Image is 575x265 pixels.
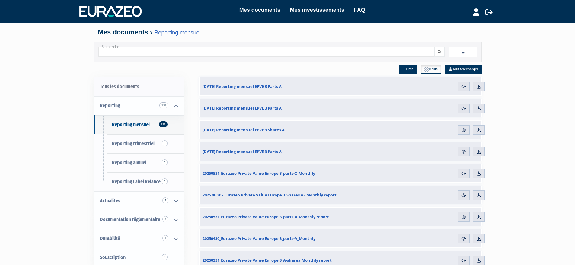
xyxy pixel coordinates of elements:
span: 1 [162,159,168,165]
span: 1 [162,178,168,184]
span: 2025 06 30 - Eurazeo Private Value Europe 3_Shares A - Monthly report [203,192,337,198]
a: 20250531_Eurazeo Private Value Europe 3_parts-C_Monthly [200,164,377,182]
span: 20250331_Eurazeo Private Value Europe 3_A-shares_Monthly report [203,257,332,263]
span: [DATE] Reporting mensuel EPVE 3 Parts A [203,105,282,111]
span: [DATE] Reporting mensuel EPVE 3 Parts A [203,149,282,154]
img: download.svg [476,214,481,220]
h4: Mes documents [98,29,477,36]
img: eye.svg [461,193,466,198]
span: 139 [159,102,168,108]
span: 7 [162,140,168,146]
img: eye.svg [461,84,466,89]
input: Recherche [98,47,435,57]
img: download.svg [476,193,481,198]
span: 8 [162,216,168,222]
a: Reporting mensuel [154,29,201,36]
img: eye.svg [461,127,466,133]
span: 1 [162,235,168,241]
a: Reporting Label Relance1 [94,172,184,191]
span: 4 [162,254,168,260]
span: 20250531_Eurazeo Private Value Europe 3_parts-A_Monthly report [203,214,329,219]
img: eye.svg [461,258,466,263]
a: Documentation règlementaire 8 [94,210,184,229]
img: download.svg [476,127,481,133]
a: FAQ [354,6,365,14]
img: download.svg [476,236,481,241]
img: download.svg [476,258,481,263]
a: Durabilité 1 [94,229,184,248]
span: 5 [162,197,168,203]
a: [DATE] Reporting mensuel EPVE 3 Parts A [200,77,377,95]
span: Reporting trimestriel [112,141,155,146]
a: Tout télécharger [445,65,481,74]
a: [DATE] Reporting mensuel EPVE 3 Parts A [200,99,377,117]
span: 20250531_Eurazeo Private Value Europe 3_parts-C_Monthly [203,171,315,176]
span: Actualités [100,198,120,203]
img: eye.svg [461,171,466,176]
span: Reporting [100,103,120,108]
a: [DATE] Reporting mensuel EPVE 3 Shares A [200,121,377,139]
a: Reporting mensuel130 [94,115,184,134]
a: Liste [399,65,417,74]
span: Souscription [100,254,126,260]
a: 20250531_Eurazeo Private Value Europe 3_parts-A_Monthly report [200,208,377,226]
img: eye.svg [461,214,466,220]
span: [DATE] Reporting mensuel EPVE 3 Shares A [203,127,285,132]
span: Reporting mensuel [112,122,150,127]
span: Reporting Label Relance [112,179,161,184]
span: Durabilité [100,235,120,241]
span: Reporting annuel [112,160,146,165]
img: download.svg [476,106,481,111]
img: filter.svg [460,49,466,55]
a: Reporting 139 [94,96,184,115]
a: [DATE] Reporting mensuel EPVE 3 Parts A [200,142,377,161]
span: [DATE] Reporting mensuel EPVE 3 Parts A [203,84,282,89]
span: Documentation règlementaire [100,216,160,222]
span: 130 [159,121,168,127]
img: grid.svg [424,67,429,72]
a: Mes documents [239,6,280,14]
img: 1732889491-logotype_eurazeo_blanc_rvb.png [79,6,142,17]
img: download.svg [476,149,481,155]
a: Grille [421,65,441,74]
img: eye.svg [461,236,466,241]
a: Actualités 5 [94,191,184,210]
img: download.svg [476,171,481,176]
a: Mes investissements [290,6,344,14]
a: Reporting annuel1 [94,153,184,172]
a: Reporting trimestriel7 [94,134,184,153]
img: eye.svg [461,106,466,111]
a: Tous les documents [94,77,184,96]
span: 20250430_Eurazeo Private Value Europe 3_parts-A_Monthly [203,236,315,241]
img: download.svg [476,84,481,89]
img: eye.svg [461,149,466,155]
a: 20250430_Eurazeo Private Value Europe 3_parts-A_Monthly [200,229,377,247]
a: 2025 06 30 - Eurazeo Private Value Europe 3_Shares A - Monthly report [200,186,377,204]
